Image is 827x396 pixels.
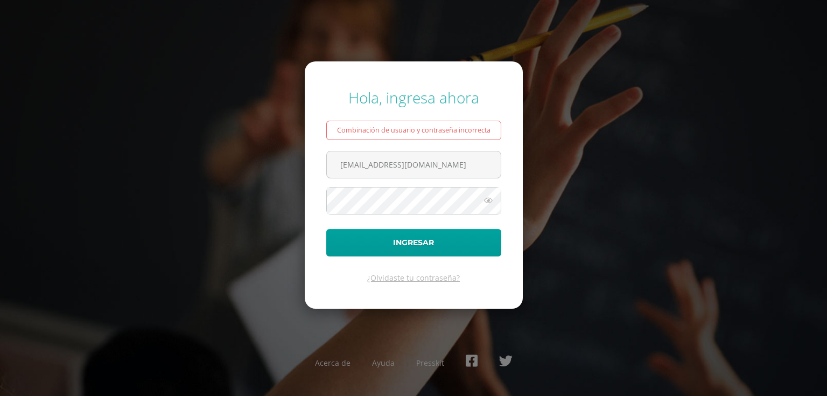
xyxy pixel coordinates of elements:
[372,358,395,368] a: Ayuda
[326,87,501,108] div: Hola, ingresa ahora
[326,121,501,140] div: Combinación de usuario y contraseña incorrecta
[327,151,501,178] input: Correo electrónico o usuario
[367,273,460,283] a: ¿Olvidaste tu contraseña?
[315,358,351,368] a: Acerca de
[326,229,501,256] button: Ingresar
[416,358,444,368] a: Presskit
